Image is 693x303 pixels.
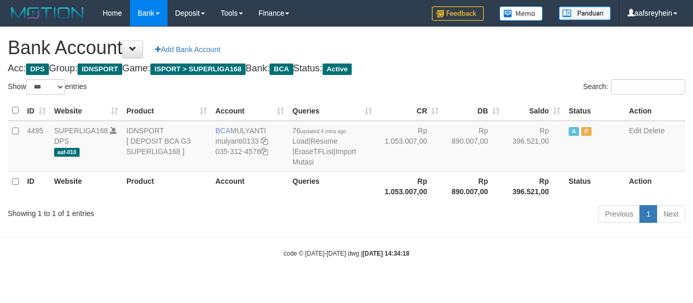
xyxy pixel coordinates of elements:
a: Previous [598,205,640,223]
a: SUPERLIGA168 [54,127,108,135]
th: Action [625,100,685,121]
th: Website: activate to sort column ascending [50,100,122,121]
td: Rp 396.521,00 [504,121,564,172]
th: Account [211,171,288,201]
a: Add Bank Account [148,41,227,58]
h4: Acc: Group: Game: Bank: Status: [8,64,685,74]
img: panduan.png [559,6,611,20]
input: Search: [611,79,685,95]
th: Rp 890.007,00 [443,171,504,201]
span: ISPORT > SUPERLIGA168 [150,64,246,75]
th: ID: activate to sort column ascending [23,100,50,121]
select: Showentries [26,79,65,95]
small: code © [DATE]-[DATE] dwg | [284,250,409,257]
th: Status [564,171,625,201]
span: updated 4 mins ago [301,129,346,134]
th: Status [564,100,625,121]
th: ID [23,171,50,201]
a: Load [292,137,309,145]
span: | | | [292,127,356,166]
th: Queries: activate to sort column ascending [288,100,376,121]
span: aaf-010 [54,148,80,157]
th: Product [122,171,211,201]
label: Search: [583,79,685,95]
th: Rp 396.521,00 [504,171,564,201]
span: Paused [581,127,592,136]
img: Feedback.jpg [432,6,484,21]
th: Action [625,171,685,201]
td: MULYANTI 035-312-4576 [211,121,288,172]
a: Delete [644,127,664,135]
span: IDNSPORT [78,64,122,75]
td: IDNSPORT [ DEPOSIT BCA G3 SUPERLIGA168 ] [122,121,211,172]
a: mulyanti0133 [215,137,259,145]
span: DPS [26,64,49,75]
span: BCA [215,127,230,135]
a: Resume [311,137,338,145]
td: Rp 1.053.007,00 [376,121,443,172]
th: Account: activate to sort column ascending [211,100,288,121]
img: Button%20Memo.svg [499,6,543,21]
td: Rp 890.007,00 [443,121,504,172]
span: Active [323,64,352,75]
th: Rp 1.053.007,00 [376,171,443,201]
div: Showing 1 to 1 of 1 entries [8,204,281,219]
a: Import Mutasi [292,147,356,166]
th: Queries [288,171,376,201]
h1: Bank Account [8,37,685,58]
span: 76 [292,127,346,135]
th: Website [50,171,122,201]
strong: [DATE] 14:34:18 [363,250,409,257]
th: Product: activate to sort column ascending [122,100,211,121]
label: Show entries [8,79,87,95]
img: MOTION_logo.png [8,5,87,21]
a: EraseTFList [294,147,333,156]
a: Edit [629,127,641,135]
th: Saldo: activate to sort column ascending [504,100,564,121]
a: Copy mulyanti0133 to clipboard [261,137,268,145]
a: Next [657,205,685,223]
span: Active [569,127,579,136]
th: DB: activate to sort column ascending [443,100,504,121]
span: BCA [269,64,293,75]
a: 1 [639,205,657,223]
th: CR: activate to sort column ascending [376,100,443,121]
td: 4495 [23,121,50,172]
td: DPS [50,121,122,172]
a: Copy 0353124576 to clipboard [261,147,268,156]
